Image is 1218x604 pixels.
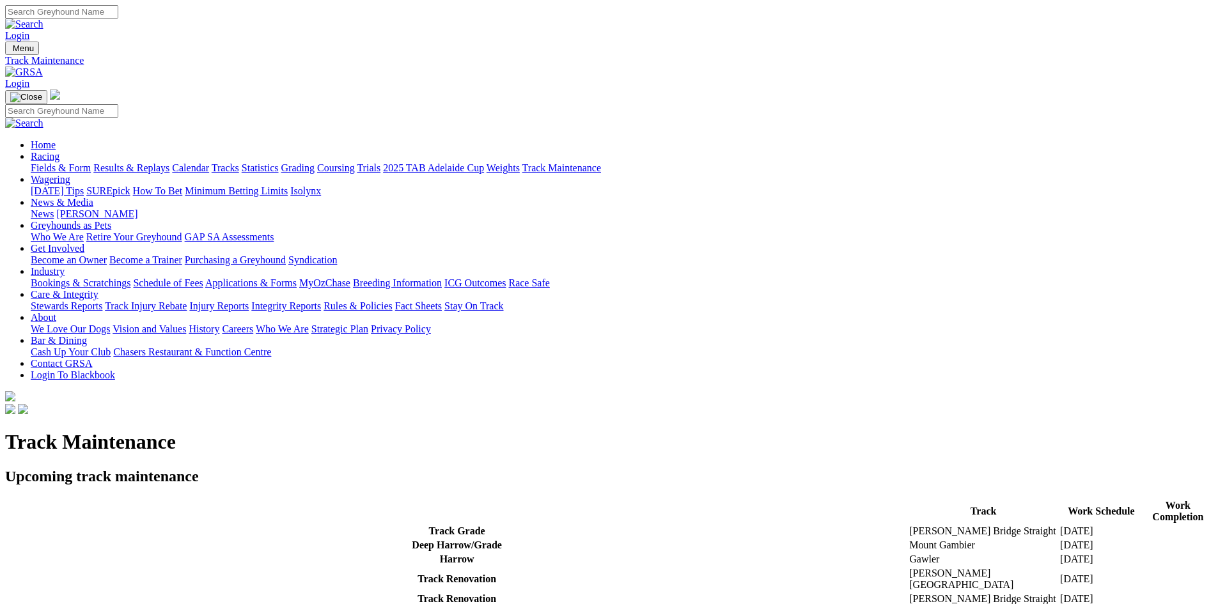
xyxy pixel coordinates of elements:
[31,162,1213,174] div: Racing
[18,404,28,414] img: twitter.svg
[395,300,442,311] a: Fact Sheets
[31,243,84,254] a: Get Involved
[31,266,65,277] a: Industry
[909,553,1058,566] td: Gawler
[1059,553,1143,566] td: [DATE]
[31,358,92,369] a: Contact GRSA
[909,499,1058,523] th: Track
[31,220,111,231] a: Greyhounds as Pets
[50,89,60,100] img: logo-grsa-white.png
[311,323,368,334] a: Strategic Plan
[5,78,29,89] a: Login
[31,208,54,219] a: News
[6,553,907,566] th: Harrow
[371,323,431,334] a: Privacy Policy
[288,254,337,265] a: Syndication
[31,369,115,380] a: Login To Blackbook
[105,300,187,311] a: Track Injury Rebate
[299,277,350,288] a: MyOzChase
[487,162,520,173] a: Weights
[31,254,107,265] a: Become an Owner
[6,567,907,591] th: Track Renovation
[109,254,182,265] a: Become a Trainer
[212,162,239,173] a: Tracks
[242,162,279,173] a: Statistics
[317,162,355,173] a: Coursing
[251,300,321,311] a: Integrity Reports
[31,346,1213,358] div: Bar & Dining
[31,323,110,334] a: We Love Our Dogs
[5,5,118,19] input: Search
[6,539,907,552] th: Deep Harrow/Grade
[5,404,15,414] img: facebook.svg
[5,30,29,41] a: Login
[31,231,84,242] a: Who We Are
[113,346,271,357] a: Chasers Restaurant & Function Centre
[357,162,380,173] a: Trials
[5,55,1213,66] a: Track Maintenance
[189,323,219,334] a: History
[508,277,549,288] a: Race Safe
[31,323,1213,335] div: About
[31,277,1213,289] div: Industry
[172,162,209,173] a: Calendar
[13,43,34,53] span: Menu
[31,254,1213,266] div: Get Involved
[86,231,182,242] a: Retire Your Greyhound
[290,185,321,196] a: Isolynx
[5,66,43,78] img: GRSA
[1144,499,1212,523] th: Work Completion
[6,525,907,538] th: Track Grade
[31,312,56,323] a: About
[31,289,98,300] a: Care & Integrity
[383,162,484,173] a: 2025 TAB Adelaide Cup
[31,300,1213,312] div: Care & Integrity
[1059,525,1143,538] td: [DATE]
[185,185,288,196] a: Minimum Betting Limits
[31,151,59,162] a: Racing
[31,335,87,346] a: Bar & Dining
[909,567,1058,591] td: [PERSON_NAME][GEOGRAPHIC_DATA]
[5,104,118,118] input: Search
[31,231,1213,243] div: Greyhounds as Pets
[31,277,130,288] a: Bookings & Scratchings
[444,277,506,288] a: ICG Outcomes
[324,300,393,311] a: Rules & Policies
[189,300,249,311] a: Injury Reports
[281,162,315,173] a: Grading
[31,185,84,196] a: [DATE] Tips
[5,468,1213,485] h2: Upcoming track maintenance
[86,185,130,196] a: SUREpick
[31,185,1213,197] div: Wagering
[93,162,169,173] a: Results & Replays
[31,300,102,311] a: Stewards Reports
[256,323,309,334] a: Who We Are
[222,323,253,334] a: Careers
[31,139,56,150] a: Home
[5,391,15,401] img: logo-grsa-white.png
[5,42,39,55] button: Toggle navigation
[353,277,442,288] a: Breeding Information
[1059,567,1143,591] td: [DATE]
[133,185,183,196] a: How To Bet
[5,19,43,30] img: Search
[31,174,70,185] a: Wagering
[113,323,186,334] a: Vision and Values
[1059,499,1143,523] th: Work Schedule
[56,208,137,219] a: [PERSON_NAME]
[5,118,43,129] img: Search
[5,430,1213,454] h1: Track Maintenance
[909,525,1058,538] td: [PERSON_NAME] Bridge Straight
[133,277,203,288] a: Schedule of Fees
[444,300,503,311] a: Stay On Track
[31,208,1213,220] div: News & Media
[10,92,42,102] img: Close
[1059,539,1143,552] td: [DATE]
[5,90,47,104] button: Toggle navigation
[31,346,111,357] a: Cash Up Your Club
[31,162,91,173] a: Fields & Form
[185,254,286,265] a: Purchasing a Greyhound
[185,231,274,242] a: GAP SA Assessments
[205,277,297,288] a: Applications & Forms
